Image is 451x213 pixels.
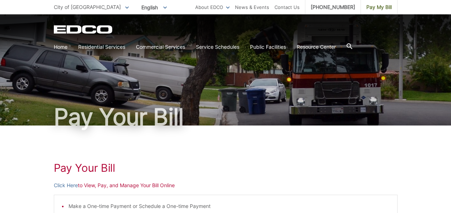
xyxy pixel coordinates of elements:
a: Service Schedules [196,43,239,51]
span: English [136,1,172,13]
span: Pay My Bill [366,3,392,11]
h1: Pay Your Bill [54,161,398,174]
a: Residential Services [78,43,125,51]
h1: Pay Your Bill [54,105,398,128]
span: City of [GEOGRAPHIC_DATA] [54,4,121,10]
a: Contact Us [274,3,300,11]
a: Commercial Services [136,43,185,51]
a: Resource Center [297,43,336,51]
a: Click Here [54,181,78,189]
li: Make a One-time Payment or Schedule a One-time Payment [69,202,390,210]
a: About EDCO [195,3,230,11]
a: EDCD logo. Return to the homepage. [54,25,113,34]
p: to View, Pay, and Manage Your Bill Online [54,181,398,189]
a: News & Events [235,3,269,11]
a: Public Facilities [250,43,286,51]
a: Home [54,43,67,51]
